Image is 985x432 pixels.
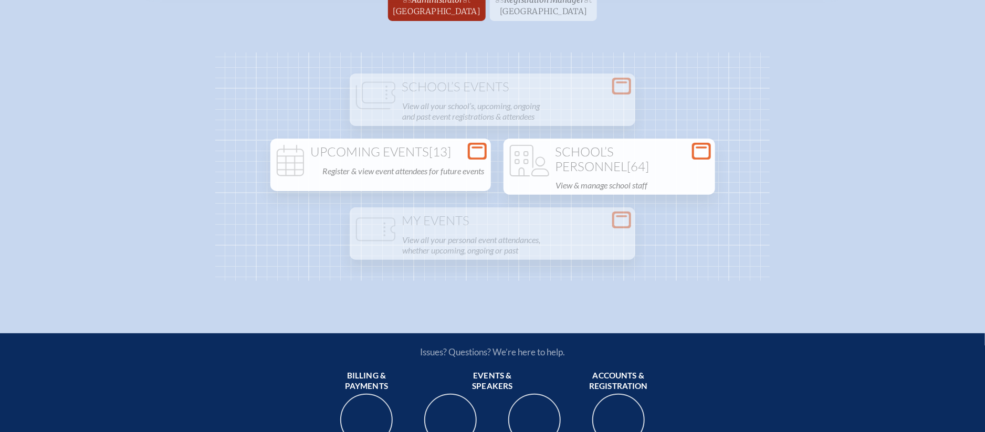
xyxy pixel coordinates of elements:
[329,371,404,392] span: Billing & payments
[308,346,677,357] p: Issues? Questions? We’re here to help.
[354,80,631,94] h1: School’s Events
[402,99,629,124] p: View all your school’s, upcoming, ongoing and past event registrations & attendees
[556,178,709,193] p: View & manage school staff
[402,233,629,258] p: View all your personal event attendances, whether upcoming, ongoing or past
[354,214,631,228] h1: My Events
[627,159,649,174] span: [64]
[393,6,481,16] span: [GEOGRAPHIC_DATA]
[429,144,451,160] span: [13]
[275,145,487,160] h1: Upcoming Events
[455,371,530,392] span: Events & speakers
[508,145,711,174] h1: School’s Personnel
[323,164,485,178] p: Register & view event attendees for future events
[581,371,656,392] span: Accounts & registration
